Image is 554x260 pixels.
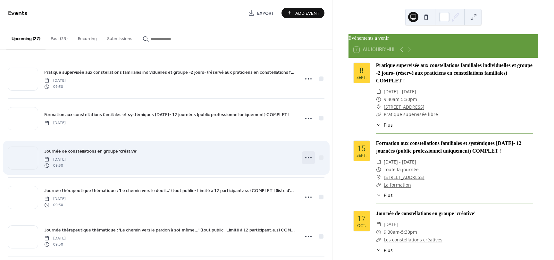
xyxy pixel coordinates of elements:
a: Pratique supervisée libre [384,111,438,117]
div: ​ [376,96,381,103]
span: Plus [384,247,393,254]
a: [STREET_ADDRESS] [384,173,424,181]
div: sept. [357,154,366,158]
button: Past (39) [46,26,73,49]
div: ​ [376,173,381,181]
a: La formation [384,182,411,188]
div: ​ [376,103,381,111]
div: ​ [376,221,381,228]
span: [DATE] [44,120,66,126]
div: 15 [357,144,365,152]
span: 09:30 [44,202,66,208]
a: Les constellations créatives [384,237,442,243]
span: Formation aux constellations familiales et systémiques [DATE]- 12 journées (public professionnel ... [44,112,290,118]
div: 8 [360,66,364,74]
div: ​ [376,166,381,173]
span: Toute la journée [384,166,419,173]
a: Journée de constellations en groupe 'créative' [44,147,137,155]
a: Export [243,8,279,18]
span: [DATE] [44,78,66,84]
span: 9:30am [384,96,399,103]
button: Recurring [73,26,102,49]
span: 5:30pm [401,96,417,103]
span: [DATE] [44,157,66,163]
div: sept. [357,76,366,80]
button: ​Plus [376,247,393,254]
span: Journée thérapeutique thématique : 'Le chemin vers le pardon à soi-même...' (tout public- Limité ... [44,227,295,234]
a: Formation aux constellations familiales et systémiques [DATE]- 12 journées (public professionnel ... [376,140,521,154]
span: 09:30 [44,241,66,247]
div: ​ [376,247,381,254]
a: Journée de constellations en groupe 'créative' [376,211,475,216]
a: Pratique supervisée aux constellations familiales individuelles et groupe -2 jours- (réservé aux ... [376,63,533,83]
a: Formation aux constellations familiales et systémiques [DATE]- 12 journées (public professionnel ... [44,111,290,118]
div: ​ [376,236,381,244]
div: Événements à venir [348,34,538,42]
span: [DATE] - [DATE] [384,88,416,96]
button: Add Event [281,8,324,18]
span: [DATE] - [DATE] [384,158,416,166]
span: 09:30 [44,84,66,89]
span: 09:30 [44,163,66,168]
span: [DATE] [44,196,66,202]
div: ​ [376,192,381,198]
span: Export [257,10,274,17]
span: [DATE] [384,221,398,228]
span: Add Event [295,10,320,17]
a: Journée thérapeutique thématique : 'Le chemin vers le deuil...' (tout public- Limité à 12 partici... [44,187,295,194]
a: [STREET_ADDRESS] [384,103,424,111]
span: 9:30am [384,228,399,236]
div: ​ [376,228,381,236]
span: - [399,228,401,236]
span: Plus [384,192,393,198]
div: 17 [357,214,365,222]
button: Upcoming (27) [6,26,46,49]
div: oct. [357,224,366,228]
div: ​ [376,181,381,189]
span: - [399,96,401,103]
div: ​ [376,158,381,166]
div: ​ [376,88,381,96]
span: [DATE] [44,236,66,241]
a: Pratique supervisée aux constellations familiales individuelles et groupe -2 jours- (réservé aux ... [44,69,295,76]
span: 5:30pm [401,228,417,236]
button: ​Plus [376,192,393,198]
button: Submissions [102,26,138,49]
div: ​ [376,122,381,128]
span: Plus [384,122,393,128]
button: ​Plus [376,122,393,128]
span: Journée de constellations en groupe 'créative' [44,148,137,155]
a: Journée thérapeutique thématique : 'Le chemin vers le pardon à soi-même...' (tout public- Limité ... [44,226,295,234]
div: ​ [376,111,381,118]
span: Events [8,7,28,20]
